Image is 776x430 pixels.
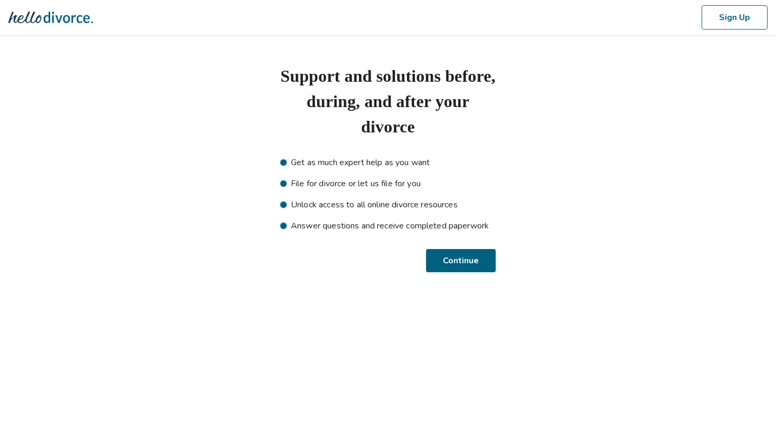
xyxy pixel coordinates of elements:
button: Continue [426,249,496,272]
button: Sign Up [702,5,768,30]
li: Get as much expert help as you want [280,156,496,169]
li: Answer questions and receive completed paperwork [280,219,496,232]
h1: Support and solutions before, during, and after your divorce [280,63,496,139]
li: File for divorce or let us file for you [280,177,496,190]
li: Unlock access to all online divorce resources [280,198,496,211]
img: Hello Divorce Logo [8,7,93,28]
